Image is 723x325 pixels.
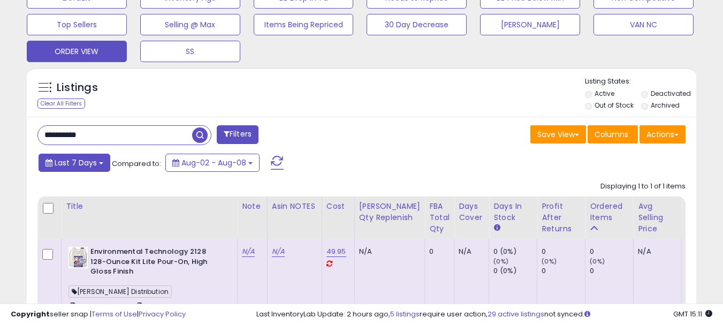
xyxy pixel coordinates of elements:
small: (0%) [542,257,557,266]
small: Days In Stock. [493,223,500,233]
label: Out of Stock [595,101,634,110]
strong: Copyright [11,309,50,319]
span: 2025-08-16 15:11 GMT [673,309,712,319]
span: Aug-02 - Aug-08 [181,157,246,168]
div: Last InventoryLab Update: 2 hours ago, require user action, not synced. [256,309,712,320]
a: Privacy Policy [139,309,186,319]
button: Selling @ Max [140,14,240,35]
div: 0 [542,247,585,256]
button: Last 7 Days [39,154,110,172]
label: Active [595,89,614,98]
h5: Listings [57,80,98,95]
div: Note [242,201,263,212]
button: Top Sellers [27,14,127,35]
div: Profit After Returns [542,201,581,235]
div: Days In Stock [493,201,532,223]
span: Compared to: [112,158,161,169]
div: 0 (0%) [493,247,537,256]
span: [PERSON_NAME] Distribution [69,285,172,298]
a: 29 active listings [488,309,544,319]
div: 0 [542,266,585,276]
button: Columns [588,125,638,143]
div: [PERSON_NAME] Qty Replenish [359,201,421,223]
div: Title [66,201,233,212]
a: Terms of Use [92,309,137,319]
small: (0%) [493,257,508,266]
small: (0%) [590,257,605,266]
div: N/A [359,247,417,256]
button: SS [140,41,240,62]
label: Archived [651,101,680,110]
div: Displaying 1 to 1 of 1 items [600,182,686,192]
div: 0 [590,266,633,276]
div: Days Cover [459,201,484,223]
div: Clear All Filters [37,99,85,109]
button: VAN NC [593,14,694,35]
a: 5 listings [390,309,420,319]
button: [PERSON_NAME] [480,14,580,35]
div: 0 [429,247,446,256]
p: Listing States: [585,77,696,87]
div: Asin NOTES [272,201,317,212]
button: ORDER VIEW [27,41,127,62]
th: Please note that this number is a calculation based on your required days of coverage and your ve... [354,196,425,239]
label: Deactivated [651,89,691,98]
a: 49.95 [326,246,346,257]
a: N/A [272,246,285,257]
div: N/A [638,247,673,256]
button: 30 Day Decrease [367,14,467,35]
button: Actions [640,125,686,143]
button: Filters [217,125,258,144]
button: Aug-02 - Aug-08 [165,154,260,172]
div: 0 (0%) [493,266,537,276]
div: Avg Selling Price [638,201,677,235]
img: 51kiUFDKEYL._SL40_.jpg [69,247,88,268]
span: Last 7 Days [55,157,97,168]
button: Items Being Repriced [254,14,354,35]
div: 0 [590,247,633,256]
th: CSV column name: cust_attr_1_ Asin NOTES [267,196,322,239]
a: N/A [242,246,255,257]
div: Ordered Items [590,201,629,223]
div: FBA Total Qty [429,201,450,235]
span: Columns [595,129,628,140]
div: Cost [326,201,350,212]
button: Save View [530,125,586,143]
b: Environmental Technology 2128 128-Ounce Kit Lite Pour-On, High Gloss Finish [90,247,220,279]
div: N/A [459,247,481,256]
div: seller snap | | [11,309,186,320]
